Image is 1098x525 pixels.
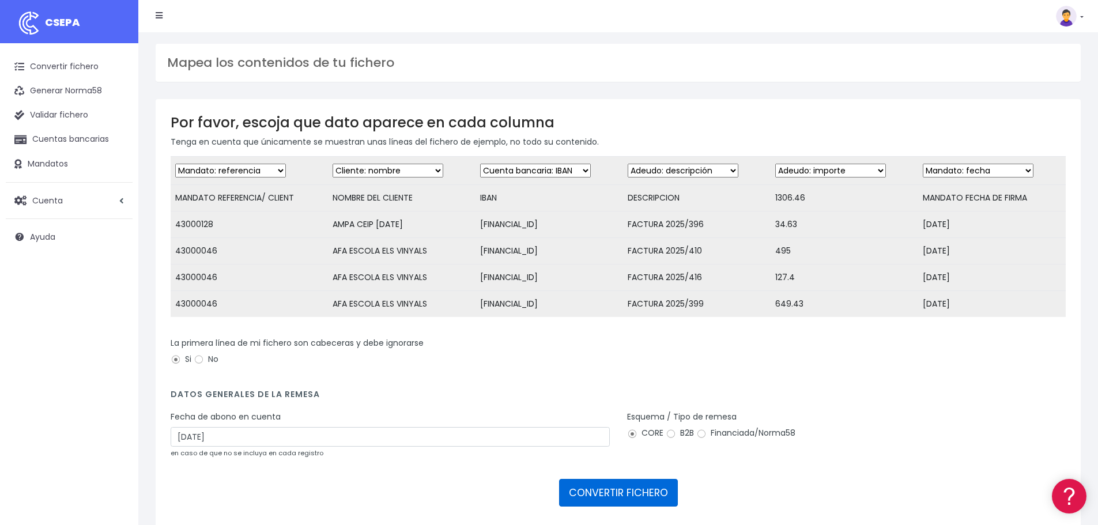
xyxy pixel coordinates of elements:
[918,291,1066,318] td: [DATE]
[918,238,1066,265] td: [DATE]
[476,238,623,265] td: [FINANCIAL_ID]
[476,265,623,291] td: [FINANCIAL_ID]
[32,194,63,206] span: Cuenta
[623,238,771,265] td: FACTURA 2025/410
[476,291,623,318] td: [FINANCIAL_ID]
[627,427,663,439] label: CORE
[171,265,328,291] td: 43000046
[476,185,623,211] td: IBAN
[771,211,918,238] td: 34.63
[171,185,328,211] td: MANDATO REFERENCIA/ CLIENT
[171,114,1066,131] h3: Por favor, escoja que dato aparece en cada columna
[171,291,328,318] td: 43000046
[6,188,133,213] a: Cuenta
[30,231,55,243] span: Ayuda
[194,353,218,365] label: No
[171,211,328,238] td: 43000128
[171,353,191,365] label: Si
[666,427,694,439] label: B2B
[771,265,918,291] td: 127.4
[918,211,1066,238] td: [DATE]
[918,265,1066,291] td: [DATE]
[328,211,476,238] td: AMPA CEIP [DATE]
[328,185,476,211] td: NOMBRE DEL CLIENTE
[171,390,1066,405] h4: Datos generales de la remesa
[328,265,476,291] td: AFA ESCOLA ELS VINYALS
[171,448,323,458] small: en caso de que no se incluya en cada registro
[559,479,678,507] button: CONVERTIR FICHERO
[6,55,133,79] a: Convertir fichero
[696,427,795,439] label: Financiada/Norma58
[6,79,133,103] a: Generar Norma58
[171,238,328,265] td: 43000046
[771,185,918,211] td: 1306.46
[328,291,476,318] td: AFA ESCOLA ELS VINYALS
[167,55,1069,70] h3: Mapea los contenidos de tu fichero
[771,238,918,265] td: 495
[171,135,1066,148] p: Tenga en cuenta que únicamente se muestran unas líneas del fichero de ejemplo, no todo su contenido.
[328,238,476,265] td: AFA ESCOLA ELS VINYALS
[627,411,737,423] label: Esquema / Tipo de remesa
[623,211,771,238] td: FACTURA 2025/396
[14,9,43,37] img: logo
[6,225,133,249] a: Ayuda
[171,411,281,423] label: Fecha de abono en cuenta
[45,15,80,29] span: CSEPA
[6,127,133,152] a: Cuentas bancarias
[6,152,133,176] a: Mandatos
[171,337,424,349] label: La primera línea de mi fichero son cabeceras y debe ignorarse
[623,185,771,211] td: DESCRIPCION
[476,211,623,238] td: [FINANCIAL_ID]
[918,185,1066,211] td: MANDATO FECHA DE FIRMA
[623,291,771,318] td: FACTURA 2025/399
[1056,6,1077,27] img: profile
[6,103,133,127] a: Validar fichero
[771,291,918,318] td: 649.43
[623,265,771,291] td: FACTURA 2025/416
